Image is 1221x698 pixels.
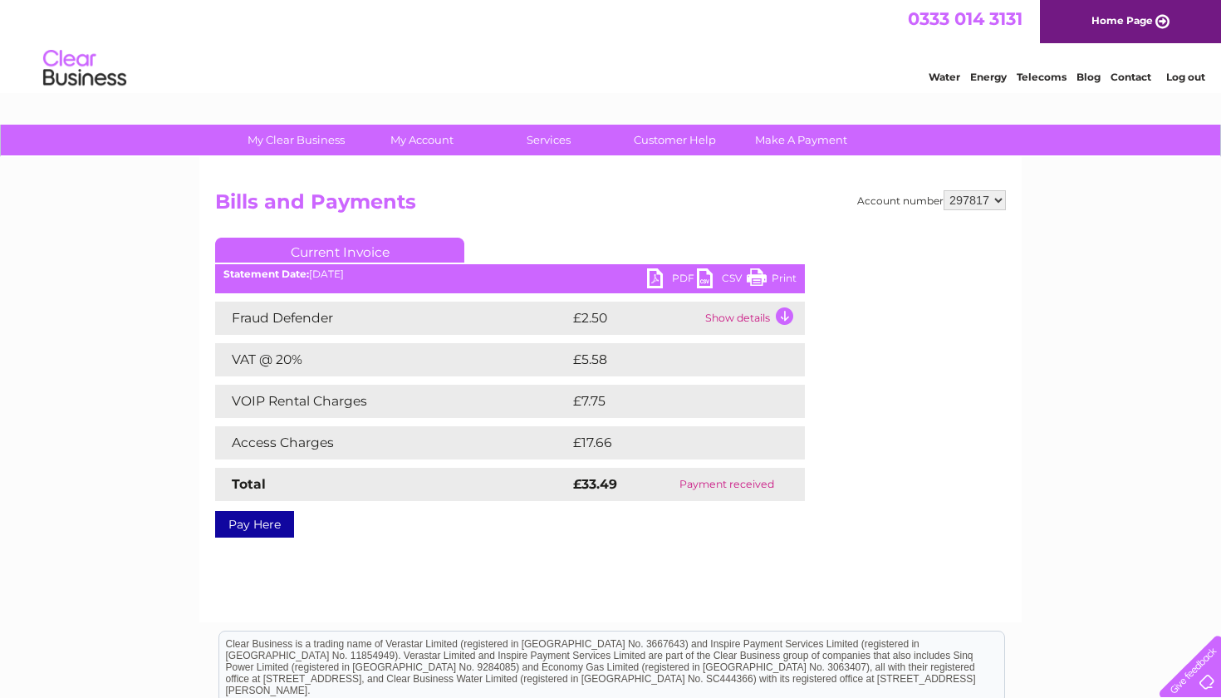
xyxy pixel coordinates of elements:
strong: Total [232,476,266,492]
a: Log out [1166,71,1205,83]
td: VOIP Rental Charges [215,385,569,418]
td: Show details [701,302,805,335]
strong: £33.49 [573,476,617,492]
a: Pay Here [215,511,294,538]
a: Water [929,71,960,83]
a: Telecoms [1017,71,1067,83]
a: Contact [1111,71,1151,83]
td: Fraud Defender [215,302,569,335]
div: Clear Business is a trading name of Verastar Limited (registered in [GEOGRAPHIC_DATA] No. 3667643... [219,9,1004,81]
a: CSV [697,268,747,292]
a: My Account [354,125,491,155]
td: £5.58 [569,343,766,376]
b: Statement Date: [223,268,309,280]
a: Make A Payment [733,125,870,155]
div: [DATE] [215,268,805,280]
a: Print [747,268,797,292]
a: PDF [647,268,697,292]
img: logo.png [42,43,127,94]
a: Services [480,125,617,155]
a: 0333 014 3131 [908,8,1022,29]
td: £7.75 [569,385,765,418]
h2: Bills and Payments [215,190,1006,222]
td: VAT @ 20% [215,343,569,376]
div: Account number [857,190,1006,210]
td: Access Charges [215,426,569,460]
a: Customer Help [606,125,743,155]
td: £17.66 [569,426,770,460]
td: £2.50 [569,302,701,335]
a: Blog [1076,71,1101,83]
a: Energy [970,71,1007,83]
a: My Clear Business [228,125,365,155]
td: Payment received [649,468,805,501]
a: Current Invoice [215,238,464,263]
